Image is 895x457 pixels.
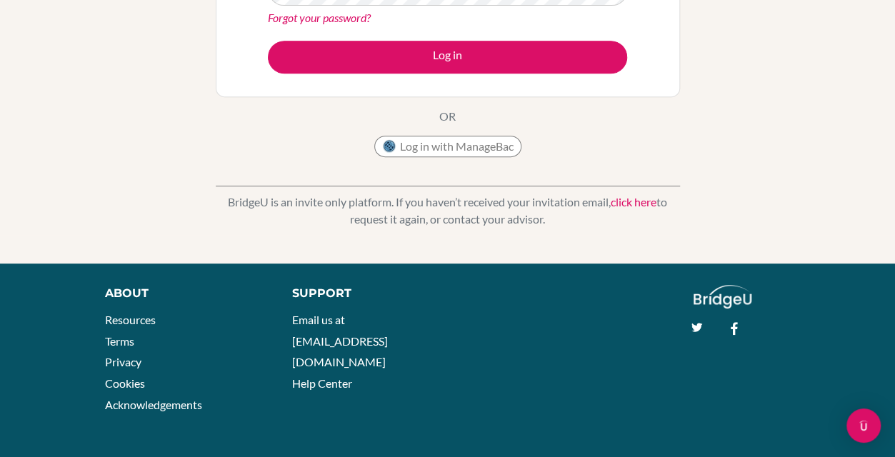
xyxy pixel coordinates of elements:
a: Help Center [292,376,352,390]
img: logo_white@2x-f4f0deed5e89b7ecb1c2cc34c3e3d731f90f0f143d5ea2071677605dd97b5244.png [694,285,751,308]
a: Acknowledgements [105,398,202,411]
a: click here [611,195,656,209]
a: Resources [105,313,156,326]
a: Terms [105,334,134,348]
p: BridgeU is an invite only platform. If you haven’t received your invitation email, to request it ... [216,194,680,228]
a: Forgot your password? [268,11,371,24]
div: About [105,285,260,302]
p: OR [439,108,456,125]
a: Cookies [105,376,145,390]
button: Log in [268,41,627,74]
button: Log in with ManageBac [374,136,521,157]
div: Open Intercom Messenger [846,408,881,443]
div: Support [292,285,434,302]
a: Privacy [105,355,141,368]
a: Email us at [EMAIL_ADDRESS][DOMAIN_NAME] [292,313,388,368]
